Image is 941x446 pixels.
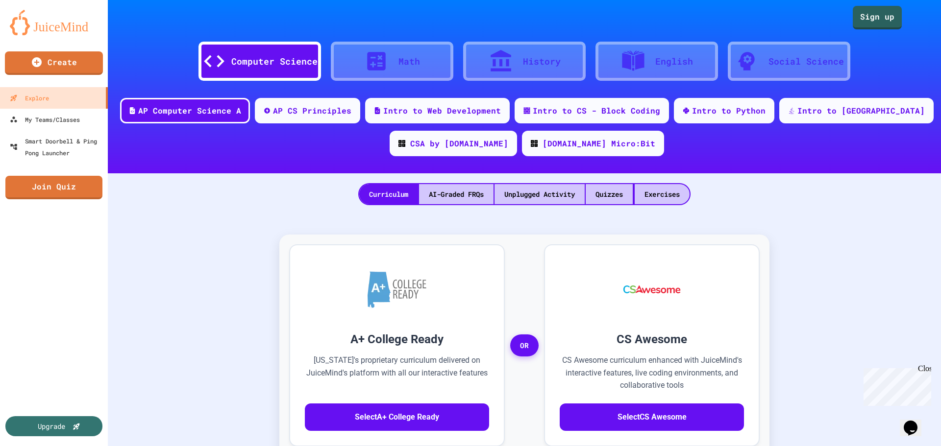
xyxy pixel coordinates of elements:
div: [DOMAIN_NAME] Micro:Bit [543,138,655,149]
div: Intro to [GEOGRAPHIC_DATA] [797,105,925,117]
div: Chat with us now!Close [4,4,68,62]
div: AP Computer Science A [138,105,241,117]
div: History [523,55,561,68]
div: Intro to Web Development [383,105,501,117]
button: SelectA+ College Ready [305,403,489,431]
div: English [655,55,693,68]
button: SelectCS Awesome [560,403,744,431]
a: Create [5,51,103,75]
div: Intro to CS - Block Coding [533,105,660,117]
div: Curriculum [359,184,418,204]
img: CODE_logo_RGB.png [398,140,405,147]
iframe: chat widget [900,407,931,436]
div: Computer Science [231,55,318,68]
span: OR [510,334,539,357]
img: logo-orange.svg [10,10,98,35]
div: Explore [10,92,49,104]
div: My Teams/Classes [10,114,80,125]
img: CODE_logo_RGB.png [531,140,538,147]
div: Quizzes [586,184,633,204]
div: Social Science [768,55,844,68]
a: Sign up [853,6,902,29]
div: Intro to Python [692,105,766,117]
iframe: chat widget [860,364,931,406]
div: Smart Doorbell & Ping Pong Launcher [10,135,104,159]
div: Unplugged Activity [495,184,585,204]
div: CSA by [DOMAIN_NAME] [410,138,508,149]
img: CS Awesome [614,260,691,319]
a: Join Quiz [5,176,102,199]
div: Math [398,55,420,68]
p: [US_STATE]'s proprietary curriculum delivered on JuiceMind's platform with all our interactive fe... [305,354,489,392]
p: CS Awesome curriculum enhanced with JuiceMind's interactive features, live coding environments, a... [560,354,744,392]
div: AP CS Principles [273,105,351,117]
div: Upgrade [38,421,65,431]
div: AI-Graded FRQs [419,184,494,204]
h3: A+ College Ready [305,330,489,348]
h3: CS Awesome [560,330,744,348]
img: A+ College Ready [368,271,426,308]
div: Exercises [635,184,690,204]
